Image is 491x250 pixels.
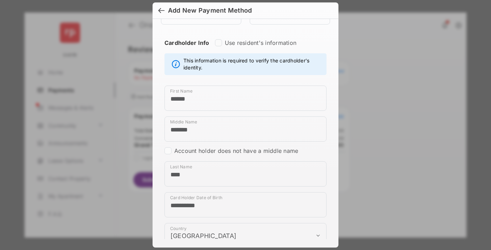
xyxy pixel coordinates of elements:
[168,7,252,14] div: Add New Payment Method
[174,147,298,154] label: Account holder does not have a middle name
[164,223,327,248] div: payment_method_screening[postal_addresses][country]
[164,39,209,59] strong: Cardholder Info
[225,39,296,46] label: Use resident's information
[183,57,323,71] span: This information is required to verify the cardholder's identity.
